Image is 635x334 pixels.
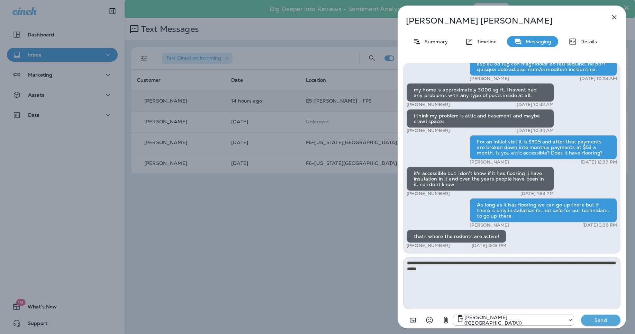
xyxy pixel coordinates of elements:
[520,191,554,196] p: [DATE] 1:34 PM
[472,243,506,248] p: [DATE] 4:43 PM
[470,76,509,81] p: [PERSON_NAME]
[406,313,420,327] button: Add in a premade template
[581,315,620,326] button: Send
[581,159,617,165] p: [DATE] 12:39 PM
[517,128,554,133] p: [DATE] 10:44 AM
[464,315,564,326] p: [PERSON_NAME] ([GEOGRAPHIC_DATA])
[522,39,551,44] p: Messaging
[453,315,574,326] div: +1 (708) 740-5824
[421,39,448,44] p: Summary
[586,317,615,323] p: Send
[517,102,554,107] p: [DATE] 10:42 AM
[407,128,450,133] p: [PHONE_NUMBER]
[407,243,450,248] p: [PHONE_NUMBER]
[407,83,554,102] div: my home is approximately 3000 sg ft. i havent had any problems with any type of pests inside at all.
[470,198,617,222] div: As long as it has flooring we can go up there but if there is only installation its not safe for ...
[470,135,617,159] div: For an initial visit it is $305 and after that payments are broken down into monthly payments at ...
[580,76,617,81] p: [DATE] 10:28 AM
[407,109,554,128] div: i think my problem is attic and basement and maybe crawl spaces
[473,39,497,44] p: Timeline
[470,159,509,165] p: [PERSON_NAME]
[470,222,509,228] p: [PERSON_NAME]
[577,39,597,44] p: Details
[582,222,617,228] p: [DATE] 3:38 PM
[407,102,450,107] p: [PHONE_NUMBER]
[423,313,436,327] button: Select an emoji
[407,230,506,243] div: thats where the rodents are active!
[406,16,595,26] p: [PERSON_NAME] [PERSON_NAME]
[407,191,450,196] p: [PHONE_NUMBER]
[407,167,554,191] div: it's accessible but i don't know if it has flooring .i have insulation in it and over the years p...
